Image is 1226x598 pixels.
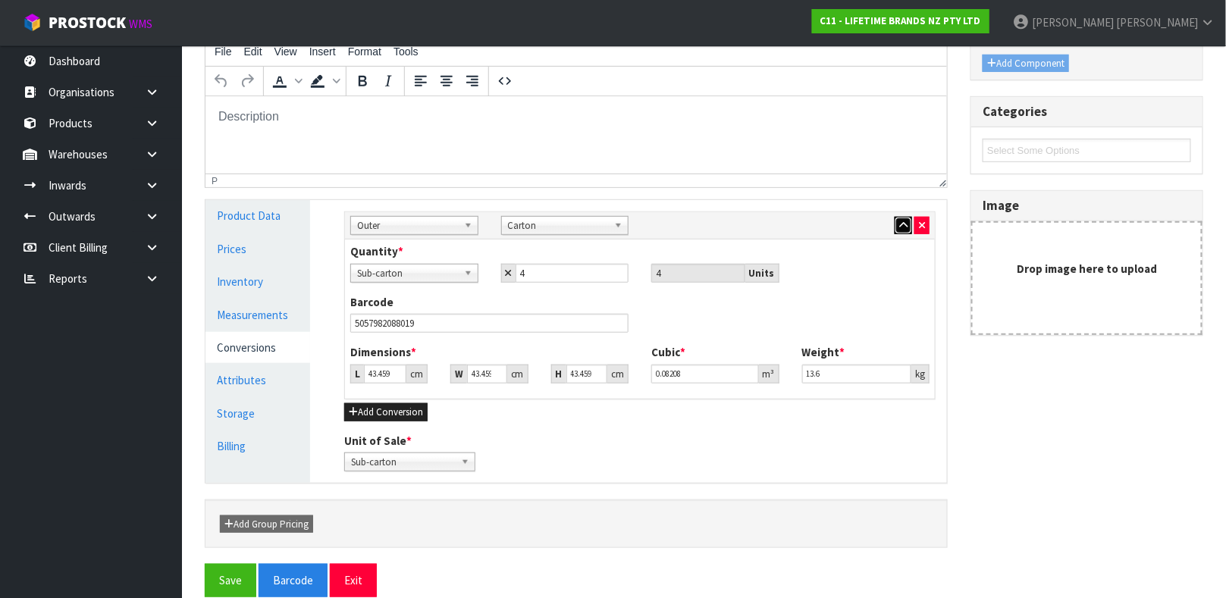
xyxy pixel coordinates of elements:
strong: H [556,368,563,380]
button: Add Component [983,55,1069,73]
iframe: Rich Text Area. Press ALT-0 for help. [205,96,947,174]
a: Inventory [205,266,310,297]
button: Barcode [259,564,328,596]
h3: Categories [983,105,1191,119]
a: Attributes [205,365,310,396]
label: Barcode [350,294,394,310]
button: Add Conversion [344,403,428,421]
button: Exit [330,564,377,596]
span: Insert [309,45,336,58]
div: cm [406,365,428,384]
label: Quantity [350,243,403,259]
input: Weight [802,365,912,384]
button: Italic [375,68,401,94]
a: Measurements [205,299,310,330]
div: kg [911,365,930,384]
label: Dimensions [350,344,416,360]
button: Align left [408,68,434,94]
strong: Drop image here to upload [1017,261,1157,276]
a: C11 - LIFETIME BRANDS NZ PTY LTD [812,9,989,33]
button: Redo [234,68,260,94]
span: [PERSON_NAME] [1116,15,1198,30]
h3: Image [983,199,1191,213]
button: Align center [434,68,459,94]
a: Product Data [205,200,310,231]
input: Child Qty [516,264,629,283]
span: Format [348,45,381,58]
span: [PERSON_NAME] [1032,15,1114,30]
span: Sub-carton [351,453,455,471]
div: cm [607,365,629,384]
span: Tools [394,45,419,58]
label: Unit of Sale [344,433,412,449]
span: View [274,45,297,58]
strong: L [355,368,360,380]
button: Align right [459,68,485,94]
div: Resize [935,174,948,187]
strong: Units [749,267,775,280]
button: Add Group Pricing [220,515,313,534]
input: Width [467,365,506,384]
span: Sub-carton [357,265,458,283]
strong: W [455,368,463,380]
span: Carton [508,217,609,235]
div: m³ [759,365,779,384]
input: Unit Qty [651,264,745,283]
span: ProStock [49,13,126,33]
a: Storage [205,398,310,429]
span: Edit [244,45,262,58]
div: Background color [305,68,343,94]
a: Conversions [205,332,310,363]
input: Cubic [651,365,759,384]
div: p [212,176,218,186]
a: Billing [205,430,310,462]
button: Source code [492,68,518,94]
span: File [215,45,232,58]
small: WMS [129,17,152,31]
img: cube-alt.png [23,13,42,32]
button: Undo [209,68,234,94]
label: Weight [802,344,845,360]
label: Cubic [651,344,685,360]
input: Barcode [350,314,629,333]
a: Prices [205,233,310,265]
input: Height [566,365,607,384]
input: Length [364,365,406,384]
span: Outer [357,217,458,235]
strong: C11 - LIFETIME BRANDS NZ PTY LTD [820,14,981,27]
div: cm [507,365,528,384]
button: Save [205,564,256,596]
div: Text color [267,68,305,94]
button: Bold [350,68,375,94]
